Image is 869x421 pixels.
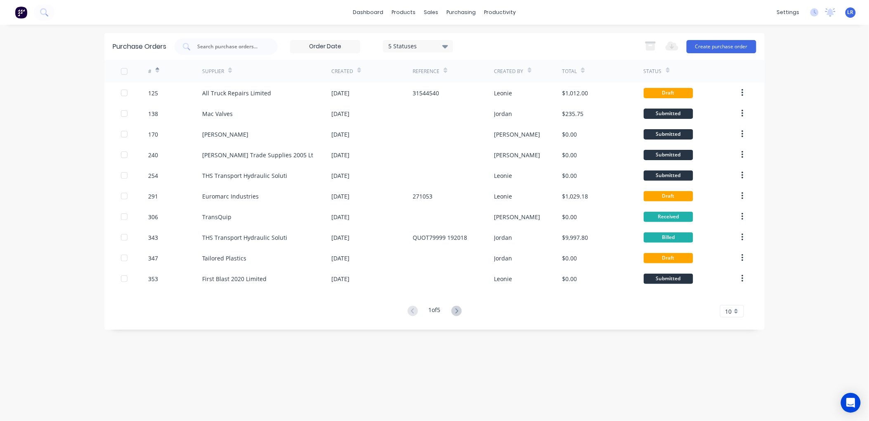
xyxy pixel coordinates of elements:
div: First Blast 2020 Limited [202,274,267,283]
div: Submitted [644,129,693,140]
div: [PERSON_NAME] [202,130,248,139]
div: 306 [148,213,158,221]
div: 170 [148,130,158,139]
a: dashboard [349,6,388,19]
div: $0.00 [562,130,577,139]
div: 271053 [413,192,432,201]
div: [DATE] [331,109,349,118]
div: $0.00 [562,254,577,263]
button: Create purchase order [687,40,756,53]
div: Submitted [644,274,693,284]
div: [DATE] [331,192,349,201]
div: [DATE] [331,130,349,139]
div: Created By [494,68,524,75]
div: 347 [148,254,158,263]
div: # [148,68,151,75]
div: [DATE] [331,254,349,263]
div: $0.00 [562,274,577,283]
div: 353 [148,274,158,283]
span: 10 [725,307,732,316]
div: [PERSON_NAME] Trade Supplies 2005 Lt [202,151,313,159]
div: $0.00 [562,151,577,159]
div: Draft [644,191,693,201]
div: [DATE] [331,151,349,159]
div: Submitted [644,150,693,160]
div: [PERSON_NAME] [494,151,541,159]
div: THS Transport Hydraulic Soluti [202,171,287,180]
div: $9,997.80 [562,233,588,242]
div: Draft [644,88,693,98]
div: Jordan [494,254,512,263]
div: Mac Valves [202,109,233,118]
div: 1 of 5 [429,305,441,317]
div: Jordan [494,109,512,118]
div: All Truck Repairs Limited [202,89,271,97]
div: Jordan [494,233,512,242]
div: 343 [148,233,158,242]
div: Leonie [494,274,512,283]
div: 138 [148,109,158,118]
div: sales [420,6,443,19]
div: productivity [480,6,520,19]
div: Draft [644,253,693,263]
div: settings [773,6,804,19]
div: 240 [148,151,158,159]
div: 5 Statuses [389,42,448,50]
div: $235.75 [562,109,583,118]
div: [DATE] [331,89,349,97]
div: Supplier [202,68,224,75]
div: $0.00 [562,171,577,180]
div: 31544540 [413,89,439,97]
div: Tailored Plastics [202,254,246,263]
div: Open Intercom Messenger [841,393,861,413]
div: products [388,6,420,19]
div: 125 [148,89,158,97]
div: Euromarc Industries [202,192,259,201]
img: Factory [15,6,27,19]
div: Reference [413,68,439,75]
div: Total [562,68,577,75]
div: Received [644,212,693,222]
div: $1,012.00 [562,89,588,97]
div: Billed [644,232,693,243]
div: Leonie [494,89,512,97]
div: Created [331,68,353,75]
div: [PERSON_NAME] [494,130,541,139]
div: 254 [148,171,158,180]
div: Leonie [494,171,512,180]
input: Order Date [290,40,360,53]
div: Leonie [494,192,512,201]
div: TransQuip [202,213,231,221]
div: [DATE] [331,171,349,180]
div: Status [644,68,662,75]
div: $0.00 [562,213,577,221]
span: LR [848,9,854,16]
div: Purchase Orders [113,42,166,52]
div: QUOT79999 192018 [413,233,467,242]
div: [DATE] [331,233,349,242]
div: Submitted [644,170,693,181]
div: Submitted [644,109,693,119]
div: [PERSON_NAME] [494,213,541,221]
div: [DATE] [331,213,349,221]
div: THS Transport Hydraulic Soluti [202,233,287,242]
div: 291 [148,192,158,201]
div: $1,029.18 [562,192,588,201]
div: [DATE] [331,274,349,283]
input: Search purchase orders... [196,43,265,51]
div: purchasing [443,6,480,19]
